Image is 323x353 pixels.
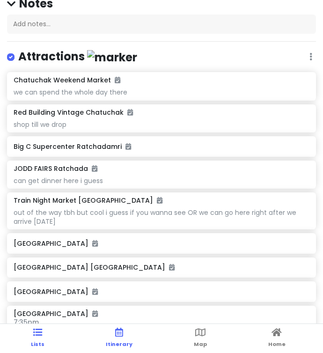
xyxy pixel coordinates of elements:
a: Map [194,324,207,353]
span: Lists [31,340,44,348]
span: Map [194,340,207,348]
i: Added to itinerary [169,264,175,271]
i: Added to itinerary [125,143,131,150]
div: shop till we drop [14,120,309,129]
h6: Chatuchak Weekend Market [14,76,120,84]
a: Itinerary [106,324,132,353]
span: Home [268,340,286,348]
i: Added to itinerary [157,197,162,204]
span: 7:35pm [14,317,39,327]
h6: Red Building Vintage Chatuchak [14,108,133,117]
i: Added to itinerary [127,109,133,116]
h4: Attractions [18,49,137,65]
span: Itinerary [106,340,132,348]
a: Lists [31,324,44,353]
h6: [GEOGRAPHIC_DATA] [14,287,309,296]
h6: [GEOGRAPHIC_DATA] [GEOGRAPHIC_DATA] [14,263,309,272]
h6: Train Night Market [GEOGRAPHIC_DATA] [14,196,162,205]
div: Add notes... [7,15,316,34]
i: Added to itinerary [115,77,120,83]
h6: Big C Supercenter Ratchadamri [14,142,309,151]
i: Added to itinerary [92,310,98,317]
i: Added to itinerary [92,288,98,295]
a: Home [268,324,286,353]
i: Added to itinerary [92,240,98,247]
img: marker [87,50,137,65]
h6: [GEOGRAPHIC_DATA] [14,239,309,248]
div: we can spend the whole day there [14,88,309,96]
i: Added to itinerary [92,165,97,172]
h6: [GEOGRAPHIC_DATA] [14,309,98,318]
h6: JODD FAIRS Ratchada [14,164,97,173]
div: can get dinner here i guess [14,176,309,185]
div: out of the way tbh but cool i guess if you wanna see OR we can go here right after we arrive [DATE] [14,208,309,225]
